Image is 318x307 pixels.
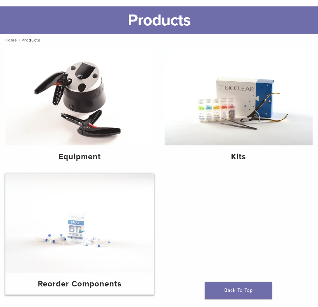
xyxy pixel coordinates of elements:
[5,47,154,145] img: Equipment
[205,282,272,299] a: Back To Top
[165,47,313,145] img: Kits
[5,173,154,272] img: Reorder Components
[17,38,22,42] span: /
[11,278,148,290] h4: Reorder Components
[3,38,17,43] a: Home
[5,47,154,167] a: Equipment
[5,173,154,294] a: Reorder Components
[11,151,148,163] h4: Equipment
[165,47,313,167] a: Kits
[170,151,308,163] h4: Kits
